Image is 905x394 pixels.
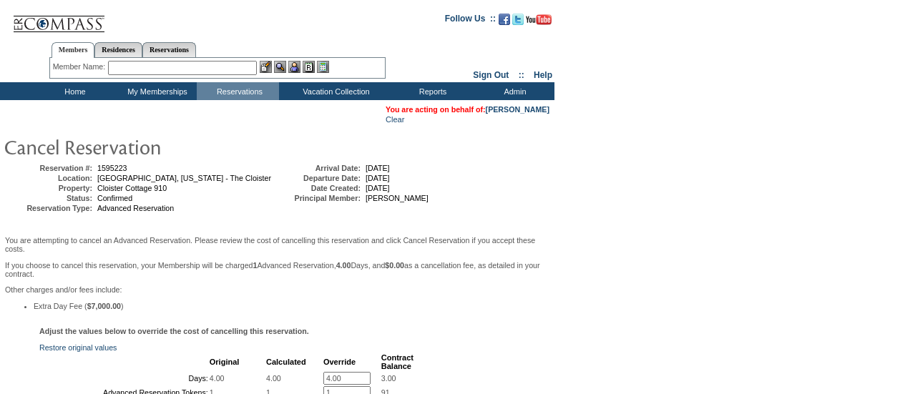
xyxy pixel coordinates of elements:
td: Reservation #: [6,164,92,172]
td: Reservation Type: [6,204,92,212]
td: Status: [6,194,92,202]
span: :: [519,70,524,80]
div: Member Name: [53,61,108,73]
span: Advanced Reservation [97,204,174,212]
span: 3.00 [381,374,396,383]
span: Confirmed [97,194,132,202]
img: View [274,61,286,73]
img: Reservations [303,61,315,73]
img: Compass Home [12,4,105,33]
li: Extra Day Fee ( ) [34,302,549,310]
span: 4.00 [210,374,225,383]
td: Departure Date: [275,174,361,182]
span: Cloister Cottage 910 [97,184,167,192]
td: My Memberships [114,82,197,100]
td: Reservations [197,82,279,100]
span: [DATE] [366,174,390,182]
img: Impersonate [288,61,300,73]
a: [PERSON_NAME] [486,105,549,114]
b: Override [323,358,356,366]
img: pgTtlCancelRes.gif [4,132,290,161]
td: Reports [390,82,472,100]
img: b_edit.gif [260,61,272,73]
a: Clear [386,115,404,124]
a: Become our fan on Facebook [499,18,510,26]
p: You are attempting to cancel an Advanced Reservation. Please review the cost of cancelling this r... [5,236,549,253]
img: Follow us on Twitter [512,14,524,25]
a: Reservations [142,42,196,57]
b: $0.00 [385,261,404,270]
b: Adjust the values below to override the cost of cancelling this reservation. [39,327,309,335]
a: Sign Out [473,70,509,80]
span: 4.00 [266,374,281,383]
span: 1595223 [97,164,127,172]
b: Contract Balance [381,353,414,370]
td: Home [32,82,114,100]
td: Date Created: [275,184,361,192]
b: Calculated [266,358,306,366]
td: Principal Member: [275,194,361,202]
a: Residences [94,42,142,57]
img: Subscribe to our YouTube Channel [526,14,552,25]
td: Admin [472,82,554,100]
span: You are acting on behalf of: [386,105,549,114]
p: If you choose to cancel this reservation, your Membership will be charged Advanced Reservation, D... [5,261,549,278]
td: Follow Us :: [445,12,496,29]
td: Property: [6,184,92,192]
img: Become our fan on Facebook [499,14,510,25]
a: Subscribe to our YouTube Channel [526,18,552,26]
span: [GEOGRAPHIC_DATA], [US_STATE] - The Cloister [97,174,271,182]
td: Location: [6,174,92,182]
span: [PERSON_NAME] [366,194,429,202]
img: b_calculator.gif [317,61,329,73]
a: Restore original values [39,343,117,352]
b: Original [210,358,240,366]
b: 4.00 [336,261,351,270]
span: [DATE] [366,184,390,192]
b: 1 [253,261,258,270]
td: Days: [41,372,208,385]
td: Vacation Collection [279,82,390,100]
b: $7,000.00 [87,302,121,310]
td: Arrival Date: [275,164,361,172]
span: [DATE] [366,164,390,172]
a: Help [534,70,552,80]
a: Members [52,42,95,58]
a: Follow us on Twitter [512,18,524,26]
span: Other charges and/or fees include: [5,236,549,310]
